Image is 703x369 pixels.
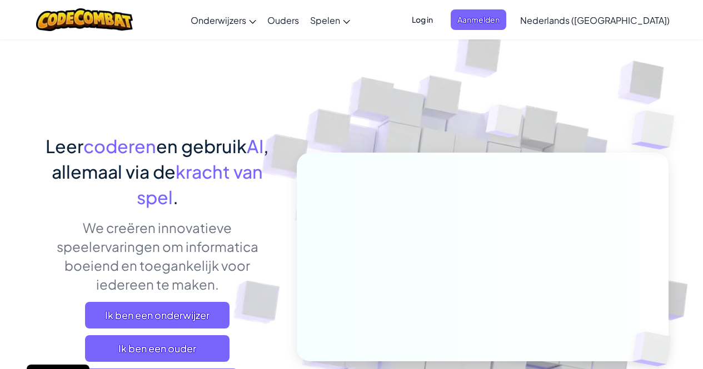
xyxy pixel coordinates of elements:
[262,5,305,35] a: Ouders
[405,9,440,30] button: Log in
[156,135,247,157] span: en gebruik
[185,5,262,35] a: Onderwijzers
[305,5,356,35] a: Spelen
[310,14,340,26] span: Spelen
[85,302,230,328] a: Ik ben een onderwijzer
[451,9,506,30] button: Aanmelden
[191,14,246,26] span: Onderwijzers
[36,8,133,31] img: CodeCombat logo
[85,335,230,362] a: Ik ben een ouder
[83,135,156,157] span: coderen
[465,83,545,165] img: Overlap cubes
[520,14,670,26] span: Nederlands ([GEOGRAPHIC_DATA])
[35,218,280,294] p: We creëren innovatieve speelervaringen om informatica boeiend en toegankelijk voor iedereen te ma...
[46,135,83,157] span: Leer
[137,160,263,208] span: kracht van spel
[515,5,675,35] a: Nederlands ([GEOGRAPHIC_DATA])
[247,135,263,157] span: AI
[173,186,178,208] span: .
